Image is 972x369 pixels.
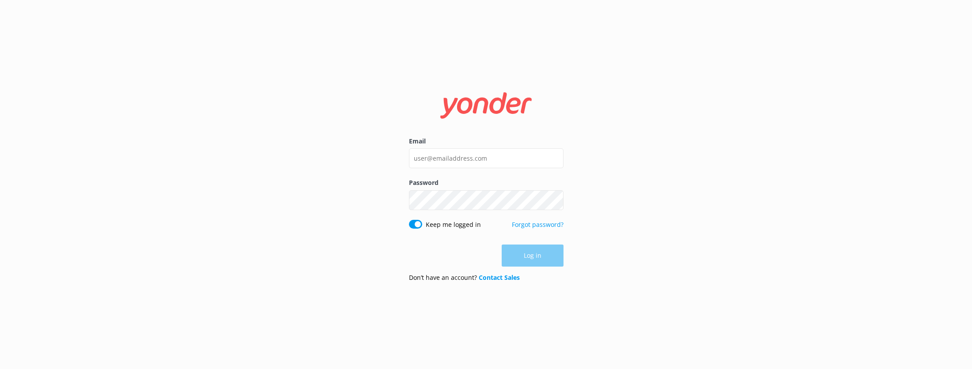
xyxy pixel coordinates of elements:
a: Contact Sales [479,273,520,282]
input: user@emailaddress.com [409,148,564,168]
label: Password [409,178,564,188]
label: Email [409,136,564,146]
label: Keep me logged in [426,220,481,230]
a: Forgot password? [512,220,564,229]
p: Don’t have an account? [409,273,520,282]
button: Show password [546,191,564,209]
